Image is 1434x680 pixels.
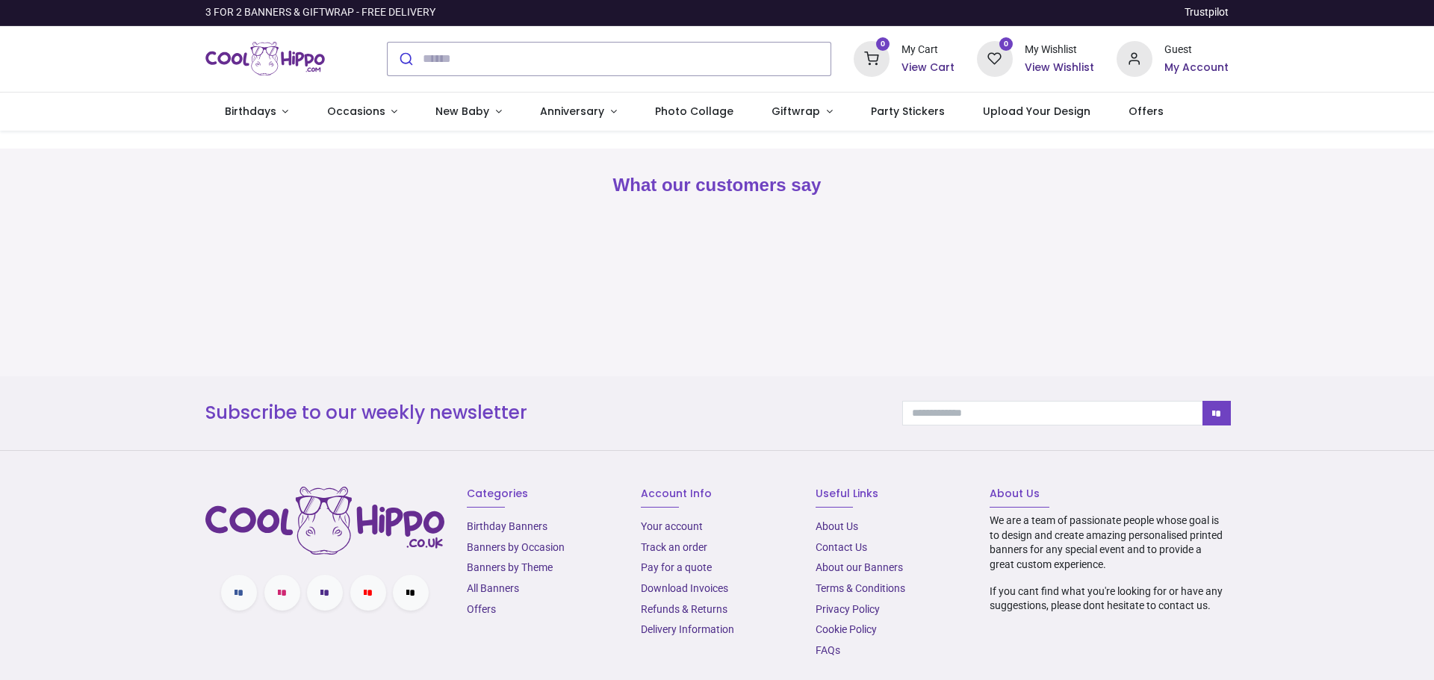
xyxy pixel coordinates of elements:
[641,487,792,502] h6: Account Info
[1025,43,1094,57] div: My Wishlist
[205,5,435,20] div: 3 FOR 2 BANNERS & GIFTWRAP - FREE DELIVERY
[540,104,604,119] span: Anniversary
[205,400,880,425] h3: Subscribe to our weekly newsletter
[205,172,1229,198] h2: What our customers say
[901,43,955,57] div: My Cart
[752,93,851,131] a: Giftwrap
[641,561,712,573] a: Pay for a quote
[816,644,840,656] a: FAQs
[816,487,967,502] h6: Useful Links
[388,43,423,75] button: Submit
[1129,104,1164,119] span: Offers
[205,38,325,80] img: Cool Hippo
[977,52,1013,63] a: 0
[816,561,903,573] a: About our Banners
[990,514,1229,572] p: We are a team of passionate people whose goal is to design and create amazing personalised printe...
[641,520,703,532] a: Your account
[467,541,565,553] a: Banners by Occasion
[854,52,890,63] a: 0
[816,623,877,635] a: Cookie Policy
[205,93,308,131] a: Birthdays
[641,582,728,594] a: Download Invoices
[999,37,1014,52] sup: 0
[983,104,1090,119] span: Upload Your Design
[871,104,945,119] span: Party Stickers
[1164,43,1229,57] div: Guest
[816,582,905,594] a: Terms & Conditions
[641,623,734,635] a: Delivery Information
[655,104,733,119] span: Photo Collage
[990,487,1229,502] h6: About Us
[308,93,417,131] a: Occasions
[205,38,325,80] a: Logo of Cool Hippo
[1025,60,1094,75] a: View Wishlist
[641,541,707,553] a: Track an order
[467,487,618,502] h6: Categories
[435,104,489,119] span: New Baby
[467,561,553,573] a: Banners by Theme
[467,603,496,615] a: Offers
[521,93,636,131] a: Anniversary
[1164,60,1229,75] a: My Account
[1185,5,1229,20] a: Trustpilot
[641,603,727,615] a: Refunds & Returns
[816,541,867,553] a: Contact Us
[467,582,519,594] a: All Banners
[876,37,890,52] sup: 0
[467,520,547,532] a: Birthday Banners
[225,104,276,119] span: Birthdays
[901,60,955,75] a: View Cart
[327,104,385,119] span: Occasions
[990,584,1229,614] p: If you cant find what you're looking for or have any suggestions, please dont hesitate to contact...
[816,520,858,532] a: About Us​
[417,93,521,131] a: New Baby
[816,603,880,615] a: Privacy Policy
[772,104,820,119] span: Giftwrap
